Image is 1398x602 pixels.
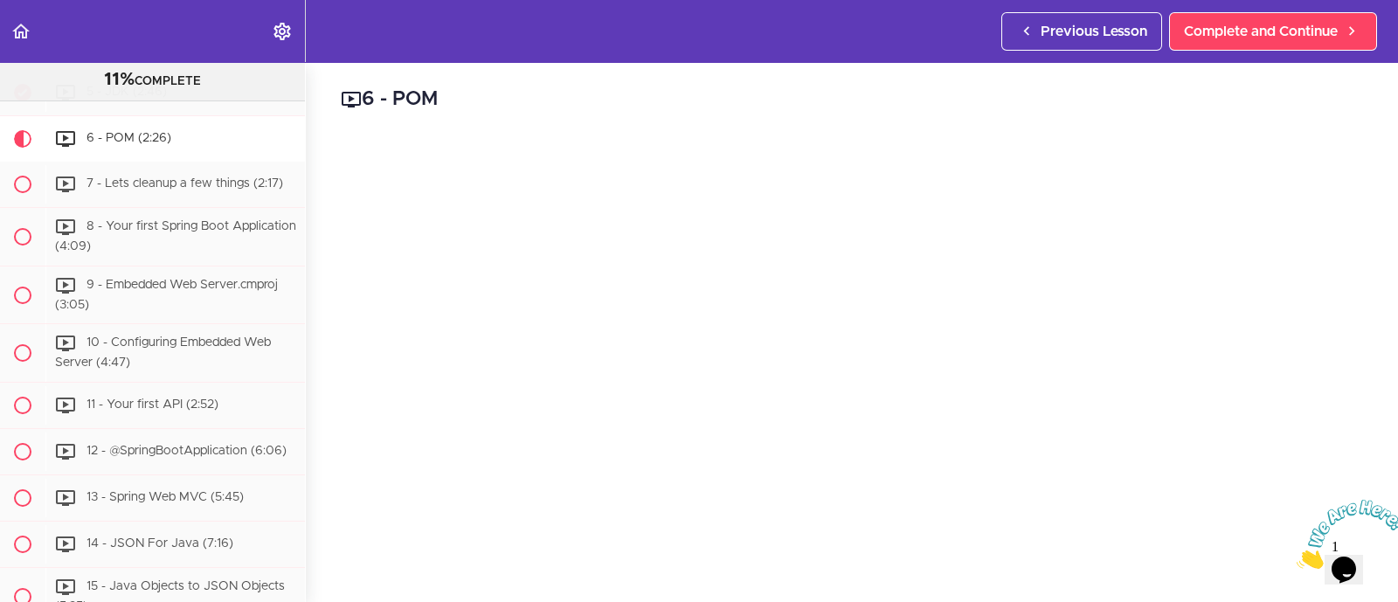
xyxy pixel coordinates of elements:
a: Previous Lesson [1001,12,1162,51]
span: 14 - JSON For Java (7:16) [87,537,233,550]
span: 12 - @SpringBootApplication (6:06) [87,445,287,457]
h2: 6 - POM [341,85,1363,114]
span: 13 - Spring Web MVC (5:45) [87,491,244,503]
svg: Settings Menu [272,21,293,42]
span: 8 - Your first Spring Boot Application (4:09) [55,220,296,253]
svg: Back to course curriculum [10,21,31,42]
span: 6 - POM (2:26) [87,132,171,144]
div: COMPLETE [22,69,283,92]
span: 9 - Embedded Web Server.cmproj (3:05) [55,279,278,311]
span: Previous Lesson [1041,21,1147,42]
span: Complete and Continue [1184,21,1338,42]
span: 10 - Configuring Embedded Web Server (4:47) [55,337,271,370]
span: 7 - Lets cleanup a few things (2:17) [87,177,283,190]
a: Complete and Continue [1169,12,1377,51]
iframe: chat widget [1290,493,1398,576]
img: Chat attention grabber [7,7,115,76]
span: 11% [104,71,135,88]
span: 11 - Your first API (2:52) [87,398,218,411]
